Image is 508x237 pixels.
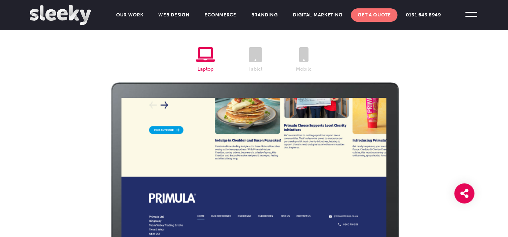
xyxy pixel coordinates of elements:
[399,8,448,22] a: 0191 649 8949
[249,56,263,72] a: Tablet
[30,5,91,25] img: Sleeky Web Design Newcastle
[351,8,398,22] a: Get A Quote
[286,8,350,22] a: Digital Marketing
[152,8,196,22] a: Web Design
[109,8,150,22] a: Our Work
[245,8,285,22] a: Branding
[296,56,312,72] a: Mobile
[196,56,215,72] a: Laptop
[198,8,243,22] a: Ecommerce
